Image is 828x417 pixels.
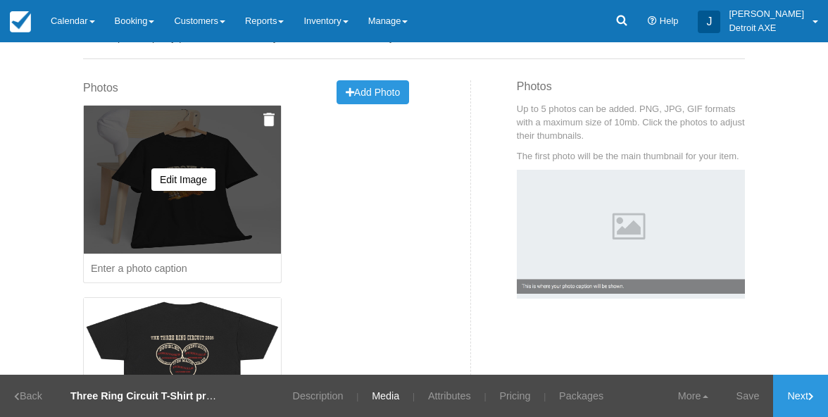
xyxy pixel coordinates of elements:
strong: Three Ring Circuit T-Shirt pre-order [70,390,241,402]
p: Up to 5 photos can be added. PNG, JPG, GIF formats with a maximum size of 10mb. Click the photos ... [517,102,745,142]
a: Media [361,375,410,417]
p: Detroit AXE [729,21,804,35]
button: Add Photo [337,80,409,104]
img: Delete [263,113,275,127]
a: Description [282,375,353,417]
a: Save [722,375,774,417]
button: Edit Image [151,168,215,191]
span: Add Photo [346,87,400,98]
input: Enter a photo caption [83,254,282,284]
a: More [664,375,722,417]
a: Next [773,375,828,417]
h3: Photos [517,80,745,103]
a: Pricing [489,375,541,417]
label: Photos [83,80,118,97]
p: The first photo will be the main thumbnail for your item. [517,149,745,163]
img: checkfront-main-nav-mini-logo.png [10,11,31,32]
div: J [698,11,720,33]
a: Packages [548,375,614,417]
p: [PERSON_NAME] [729,7,804,21]
i: Help [648,17,657,26]
span: Help [660,15,679,26]
img: Example Photo Caption [517,170,745,299]
a: Attributes [418,375,482,417]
